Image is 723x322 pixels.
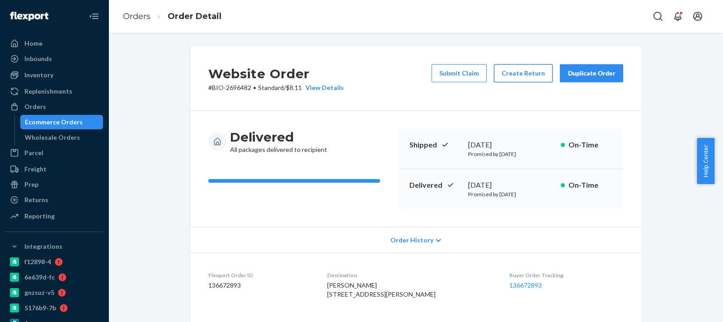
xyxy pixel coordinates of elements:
a: Replenishments [5,84,103,99]
div: gnzsuz-v5 [24,288,54,297]
button: Duplicate Order [560,64,623,82]
span: [PERSON_NAME] [STREET_ADDRESS][PERSON_NAME] [327,281,436,298]
button: Open Search Box [649,7,667,25]
div: Home [24,39,42,48]
p: Promised by [DATE] [468,150,554,158]
a: f12898-4 [5,255,103,269]
a: Orders [123,11,150,21]
div: Replenishments [24,87,72,96]
div: Parcel [24,148,43,157]
button: Help Center [697,138,714,184]
p: On-Time [568,140,612,150]
a: Home [5,36,103,51]
button: Integrations [5,239,103,254]
a: Orders [5,99,103,114]
div: f12898-4 [24,257,51,266]
div: Inventory [24,71,53,80]
a: Inventory [5,68,103,82]
h3: Delivered [230,129,327,145]
div: [DATE] [468,140,554,150]
p: On-Time [568,180,612,190]
a: Ecommerce Orders [20,115,103,129]
a: gnzsuz-v5 [5,285,103,300]
img: Flexport logo [10,12,48,21]
button: Open account menu [689,7,707,25]
div: Prep [24,180,38,189]
div: Ecommerce Orders [25,118,83,127]
button: Create Return [494,64,553,82]
h2: Website Order [208,64,344,83]
button: View Details [302,83,344,92]
a: Parcel [5,146,103,160]
div: Inbounds [24,54,52,63]
a: 5176b9-7b [5,301,103,315]
p: # BIO-2696482 / $8.11 [208,83,344,92]
div: Freight [24,165,47,174]
div: 5176b9-7b [24,303,56,313]
button: Submit Claim [432,64,487,82]
div: Duplicate Order [568,69,615,78]
div: 6e639d-fc [24,273,55,282]
dt: Buyer Order Tracking [509,271,623,279]
span: Standard [258,84,284,91]
button: Open notifications [669,7,687,25]
a: Prep [5,177,103,192]
p: Delivered [409,180,461,190]
p: Shipped [409,140,461,150]
div: Wholesale Orders [25,133,80,142]
div: Reporting [24,212,55,221]
a: 6e639d-fc [5,270,103,284]
a: 136672893 [509,281,542,289]
a: Returns [5,193,103,207]
a: Order Detail [168,11,221,21]
div: [DATE] [468,180,554,190]
span: • [253,84,256,91]
a: Reporting [5,209,103,223]
div: Orders [24,102,46,111]
p: Promised by [DATE] [468,190,554,198]
div: Integrations [24,242,62,251]
a: Wholesale Orders [20,130,103,145]
ol: breadcrumbs [116,3,229,30]
dt: Flexport Order ID [208,271,313,279]
a: Freight [5,162,103,176]
dt: Destination [327,271,495,279]
span: Order History [390,236,433,245]
dd: 136672893 [208,281,313,290]
div: All packages delivered to recipient [230,129,327,154]
a: Inbounds [5,52,103,66]
div: Returns [24,195,48,204]
button: Close Navigation [85,7,103,25]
